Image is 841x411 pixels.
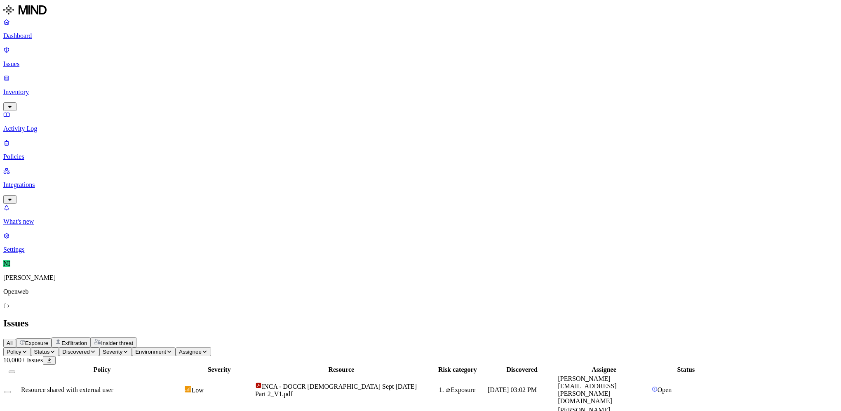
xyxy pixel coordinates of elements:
button: Select all [9,371,15,373]
span: NI [3,260,10,267]
img: status-open.svg [652,386,658,392]
p: What's new [3,218,838,225]
p: Issues [3,60,838,68]
div: Policy [21,366,183,373]
span: Severity [103,349,122,355]
span: Open [658,386,672,393]
img: adobe-pdf.svg [255,382,262,389]
div: Resource [255,366,428,373]
a: Settings [3,232,838,253]
span: Low [191,387,203,394]
img: severity-low.svg [185,386,191,392]
span: Discovered [62,349,90,355]
p: Inventory [3,88,838,96]
p: Policies [3,153,838,161]
span: Exfiltration [61,340,87,346]
a: Inventory [3,74,838,110]
a: Dashboard [3,18,838,40]
a: MIND [3,3,838,18]
div: Assignee [558,366,650,373]
a: Integrations [3,167,838,203]
p: Integrations [3,181,838,189]
span: 10,000+ Issues [3,357,43,364]
a: What's new [3,204,838,225]
span: Policy [7,349,21,355]
div: Risk category [429,366,486,373]
span: All [7,340,13,346]
div: Severity [185,366,254,373]
img: MIND [3,3,47,17]
span: Resource shared with external user [21,386,113,393]
a: Policies [3,139,838,161]
div: Status [652,366,721,373]
p: Settings [3,246,838,253]
a: Activity Log [3,111,838,132]
span: Exposure [25,340,48,346]
span: INCA - DOCCR [DEMOGRAPHIC_DATA] Sept [DATE] Part 2_V1.pdf [255,383,417,397]
button: Select row [5,391,11,393]
a: Issues [3,46,838,68]
h2: Issues [3,318,838,329]
p: Openweb [3,288,838,295]
span: [DATE] 03:02 PM [488,386,537,393]
p: Dashboard [3,32,838,40]
p: Activity Log [3,125,838,132]
span: Insider threat [101,340,133,346]
span: Status [34,349,50,355]
span: Environment [135,349,166,355]
div: Discovered [488,366,557,373]
span: Assignee [179,349,202,355]
span: [PERSON_NAME][EMAIL_ADDRESS][PERSON_NAME][DOMAIN_NAME] [558,375,616,404]
div: Exposure [446,386,486,394]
